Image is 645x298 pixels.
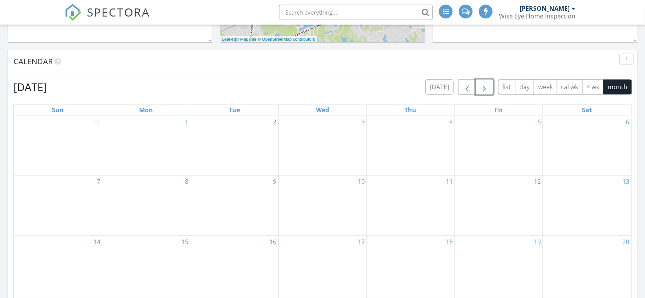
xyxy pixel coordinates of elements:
a: Go to September 4, 2025 [448,116,455,128]
a: Thursday [403,105,418,115]
a: Tuesday [227,105,241,115]
a: Go to September 11, 2025 [445,176,455,188]
a: Go to September 12, 2025 [533,176,543,188]
a: Go to September 7, 2025 [95,176,102,188]
td: Go to September 19, 2025 [455,236,543,296]
td: Go to September 4, 2025 [367,116,455,176]
span: SPECTORA [87,4,150,20]
div: | [220,36,317,43]
a: Friday [493,105,504,115]
a: Go to September 14, 2025 [92,236,102,248]
td: Go to September 1, 2025 [102,116,190,176]
td: Go to September 11, 2025 [367,176,455,236]
button: 4 wk [582,80,604,95]
button: Next month [476,79,494,95]
a: Go to September 10, 2025 [356,176,366,188]
a: Monday [138,105,155,115]
a: Saturday [581,105,594,115]
a: Go to September 15, 2025 [180,236,190,248]
a: Go to September 2, 2025 [272,116,278,128]
img: The Best Home Inspection Software - Spectora [65,4,81,21]
a: Go to September 3, 2025 [360,116,366,128]
td: Go to September 6, 2025 [543,116,631,176]
a: Go to September 9, 2025 [272,176,278,188]
a: Go to September 19, 2025 [533,236,543,248]
span: Calendar [13,56,53,67]
a: Go to September 8, 2025 [183,176,190,188]
a: Go to September 6, 2025 [625,116,631,128]
td: Go to September 7, 2025 [14,176,102,236]
a: Wednesday [314,105,331,115]
td: Go to September 2, 2025 [190,116,278,176]
div: [PERSON_NAME] [520,5,570,12]
a: Go to September 13, 2025 [621,176,631,188]
a: Go to August 31, 2025 [92,116,102,128]
button: cal wk [557,80,583,95]
h2: [DATE] [13,79,47,95]
a: Sunday [50,105,65,115]
td: Go to September 15, 2025 [102,236,190,296]
button: Previous month [458,79,476,95]
td: Go to September 12, 2025 [455,176,543,236]
td: Go to September 18, 2025 [367,236,455,296]
input: Search everything... [279,5,433,20]
td: Go to September 17, 2025 [278,236,366,296]
td: Go to September 10, 2025 [278,176,366,236]
a: SPECTORA [65,10,150,27]
td: Go to September 5, 2025 [455,116,543,176]
button: week [534,80,557,95]
button: month [603,80,632,95]
button: [DATE] [426,80,454,95]
td: Go to September 8, 2025 [102,176,190,236]
a: Go to September 18, 2025 [445,236,455,248]
td: Go to September 14, 2025 [14,236,102,296]
td: Go to August 31, 2025 [14,116,102,176]
div: Wise Eye Home Inspection [499,12,575,20]
a: © MapTiler [236,37,257,42]
td: Go to September 16, 2025 [190,236,278,296]
td: Go to September 9, 2025 [190,176,278,236]
a: Go to September 1, 2025 [183,116,190,128]
td: Go to September 3, 2025 [278,116,366,176]
a: Go to September 5, 2025 [536,116,543,128]
a: © OpenStreetMap contributors [258,37,315,42]
button: day [515,80,534,95]
button: list [498,80,515,95]
td: Go to September 20, 2025 [543,236,631,296]
a: Go to September 17, 2025 [356,236,366,248]
td: Go to September 13, 2025 [543,176,631,236]
a: Leaflet [222,37,235,42]
a: Go to September 16, 2025 [268,236,278,248]
a: Go to September 20, 2025 [621,236,631,248]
